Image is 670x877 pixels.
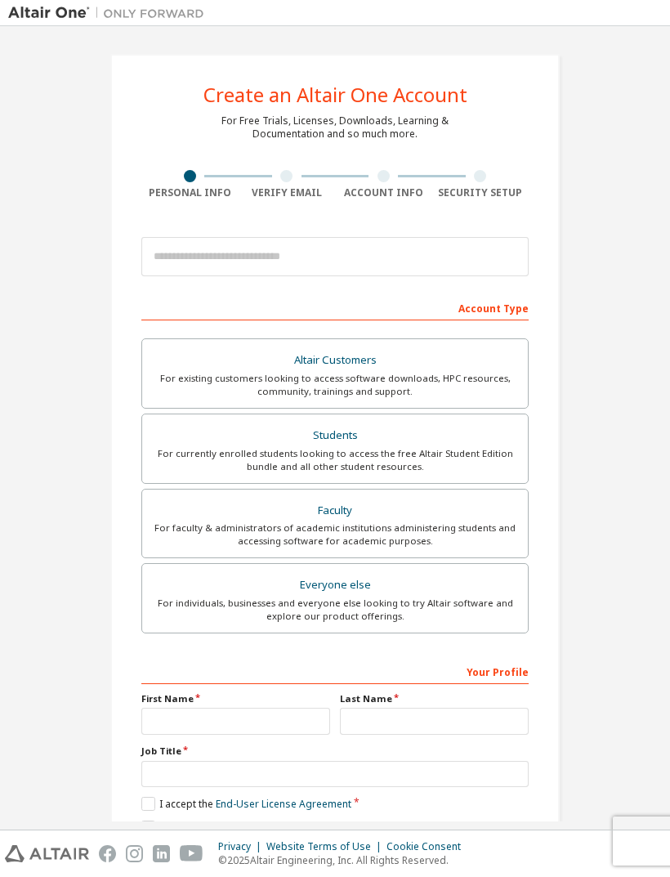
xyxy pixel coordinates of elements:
label: Job Title [141,745,529,758]
div: Security Setup [432,186,529,199]
div: For individuals, businesses and everyone else looking to try Altair software and explore our prod... [152,597,518,623]
img: linkedin.svg [153,845,170,862]
div: Verify Email [239,186,336,199]
div: Website Terms of Use [266,840,386,853]
div: Account Type [141,294,529,320]
div: Create an Altair One Account [203,85,467,105]
div: Faculty [152,499,518,522]
p: © 2025 Altair Engineering, Inc. All Rights Reserved. [218,853,471,867]
label: First Name [141,692,330,705]
div: Privacy [218,840,266,853]
img: facebook.svg [99,845,116,862]
div: For existing customers looking to access software downloads, HPC resources, community, trainings ... [152,372,518,398]
div: Altair Customers [152,349,518,372]
div: For currently enrolled students looking to access the free Altair Student Edition bundle and all ... [152,447,518,473]
div: Your Profile [141,658,529,684]
a: End-User License Agreement [216,797,351,811]
div: Cookie Consent [386,840,471,853]
div: Account Info [335,186,432,199]
div: Students [152,424,518,447]
img: instagram.svg [126,845,143,862]
img: altair_logo.svg [5,845,89,862]
div: For faculty & administrators of academic institutions administering students and accessing softwa... [152,521,518,548]
img: Altair One [8,5,212,21]
div: Personal Info [141,186,239,199]
label: I would like to receive marketing emails from Altair [141,821,395,834]
label: I accept the [141,797,351,811]
label: Last Name [340,692,529,705]
img: youtube.svg [180,845,203,862]
div: Everyone else [152,574,518,597]
div: For Free Trials, Licenses, Downloads, Learning & Documentation and so much more. [221,114,449,141]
